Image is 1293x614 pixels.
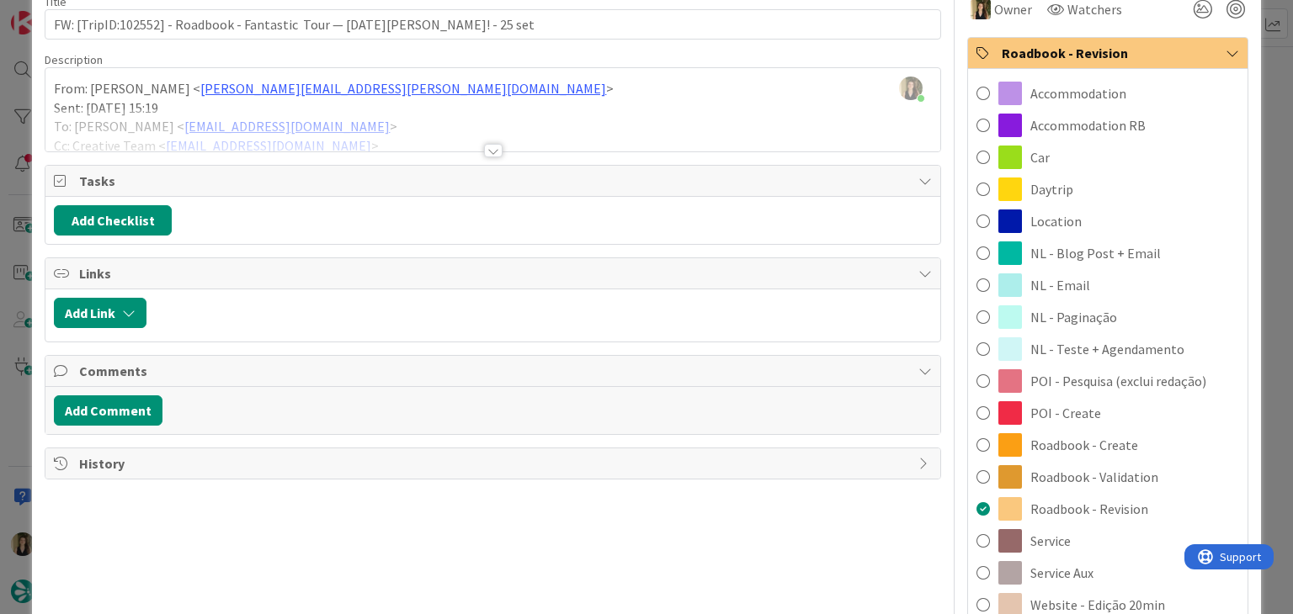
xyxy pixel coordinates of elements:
span: Car [1030,147,1050,167]
input: type card name here... [45,9,940,40]
span: Service [1030,531,1071,551]
span: Daytrip [1030,179,1073,199]
span: Roadbook - Create [1030,435,1138,455]
span: NL - Paginação [1030,307,1117,327]
button: Add Link [54,298,146,328]
span: POI - Create [1030,403,1101,423]
span: Description [45,52,103,67]
span: Location [1030,211,1082,231]
p: Sent: [DATE] 15:19 [54,98,931,118]
p: From: [PERSON_NAME] < > [54,79,931,98]
span: Accommodation RB [1030,115,1146,135]
span: Service Aux [1030,563,1093,583]
span: Links [79,263,909,283]
span: Roadbook - Revision [1002,43,1217,63]
span: Support [35,3,77,23]
span: NL - Email [1030,275,1090,295]
span: Accommodation [1030,83,1126,103]
button: Add Checklist [54,205,172,236]
img: C71RdmBlZ3pIy3ZfdYSH8iJ9DzqQwlfe.jpg [899,77,923,100]
span: NL - Teste + Agendamento [1030,339,1184,359]
span: History [79,453,909,474]
span: NL - Blog Post + Email [1030,243,1161,263]
span: POI - Pesquisa (exclui redação) [1030,371,1206,391]
a: [PERSON_NAME][EMAIL_ADDRESS][PERSON_NAME][DOMAIN_NAME] [200,80,606,97]
span: Roadbook - Revision [1030,499,1148,519]
span: Tasks [79,171,909,191]
span: Roadbook - Validation [1030,467,1158,487]
button: Add Comment [54,395,162,426]
span: Comments [79,361,909,381]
